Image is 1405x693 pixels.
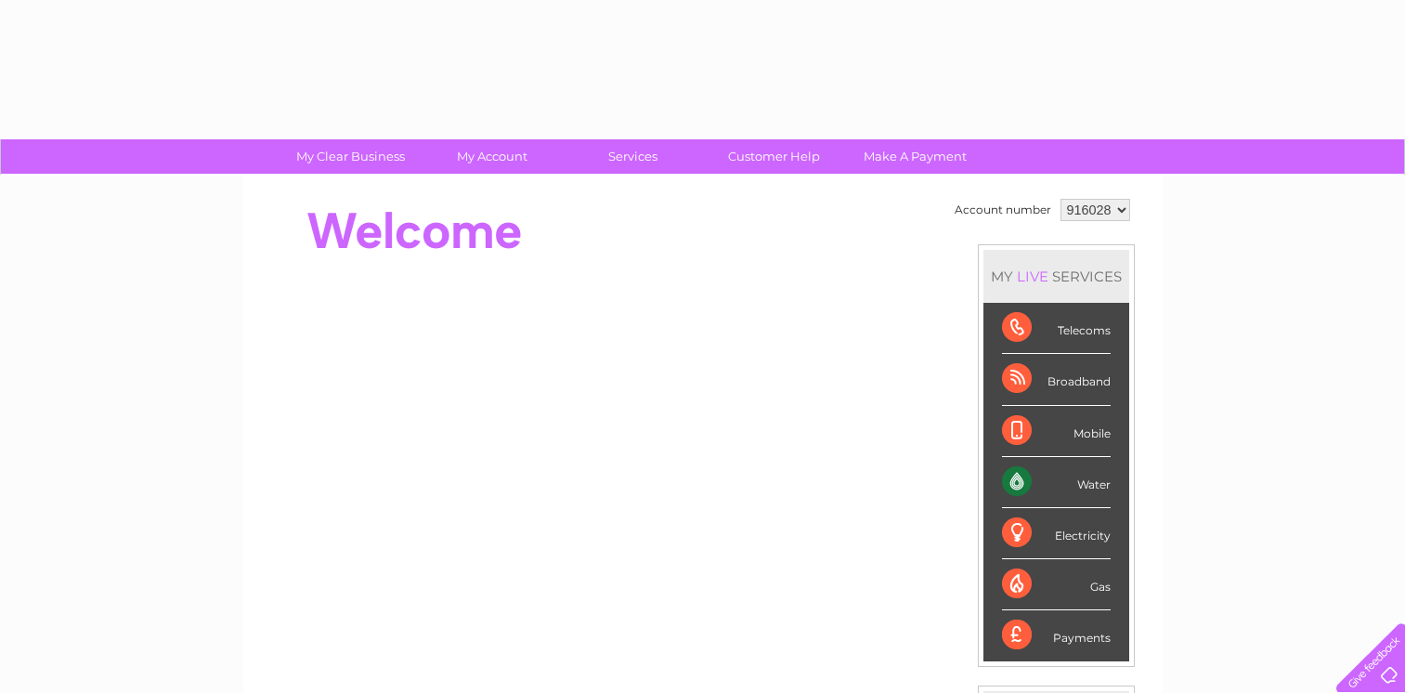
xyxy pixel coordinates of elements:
[1002,610,1111,660] div: Payments
[1002,457,1111,508] div: Water
[274,139,427,174] a: My Clear Business
[839,139,992,174] a: Make A Payment
[1002,406,1111,457] div: Mobile
[983,250,1129,303] div: MY SERVICES
[1013,268,1052,285] div: LIVE
[556,139,709,174] a: Services
[1002,303,1111,354] div: Telecoms
[950,194,1056,226] td: Account number
[697,139,851,174] a: Customer Help
[1002,559,1111,610] div: Gas
[1002,508,1111,559] div: Electricity
[1002,354,1111,405] div: Broadband
[415,139,568,174] a: My Account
